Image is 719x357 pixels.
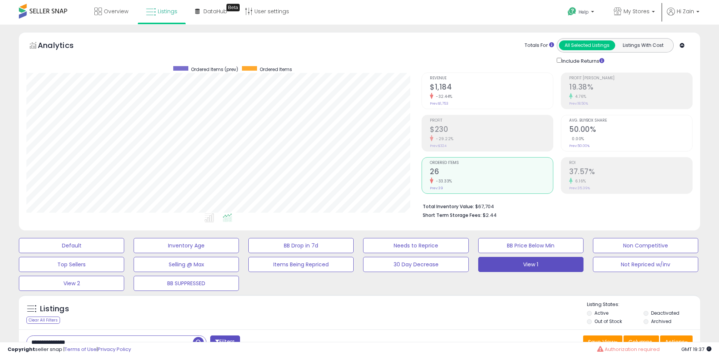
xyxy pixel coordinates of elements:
[423,212,482,218] b: Short Term Storage Fees:
[26,317,60,324] div: Clear All Filters
[569,125,692,135] h2: 50.00%
[433,178,452,184] small: -33.33%
[363,257,468,272] button: 30 Day Decrease
[19,257,124,272] button: Top Sellers
[134,276,239,291] button: BB SUPPRESSED
[660,335,693,348] button: Actions
[363,238,468,253] button: Needs to Reprice
[651,318,671,325] label: Archived
[624,335,659,348] button: Columns
[573,94,587,99] small: 4.76%
[573,178,586,184] small: 6.16%
[569,161,692,165] span: ROI
[248,257,354,272] button: Items Being Repriced
[525,42,554,49] div: Totals For
[430,161,553,165] span: Ordered Items
[478,257,584,272] button: View 1
[569,101,588,106] small: Prev: 18.50%
[210,335,240,349] button: Filters
[104,8,128,15] span: Overview
[594,318,622,325] label: Out of Stock
[430,167,553,178] h2: 26
[569,186,590,190] small: Prev: 35.39%
[430,119,553,123] span: Profit
[569,76,692,80] span: Profit [PERSON_NAME]
[134,238,239,253] button: Inventory Age
[430,101,448,106] small: Prev: $1,753
[158,8,177,15] span: Listings
[615,40,671,50] button: Listings With Cost
[226,4,240,11] div: Tooltip anchor
[433,136,454,142] small: -29.22%
[628,338,652,346] span: Columns
[483,212,497,219] span: $2.44
[478,238,584,253] button: BB Price Below Min
[677,8,694,15] span: Hi Zain
[624,8,650,15] span: My Stores
[594,310,608,316] label: Active
[260,66,292,73] span: Ordered Items
[569,119,692,123] span: Avg. Buybox Share
[583,335,622,348] button: Save View
[423,201,687,210] li: $67,704
[65,346,97,353] a: Terms of Use
[248,238,354,253] button: BB Drop in 7d
[667,8,699,25] a: Hi Zain
[430,83,553,93] h2: $1,184
[569,136,584,142] small: 0.00%
[430,186,443,190] small: Prev: 39
[651,310,679,316] label: Deactivated
[19,276,124,291] button: View 2
[569,167,692,178] h2: 37.57%
[98,346,131,353] a: Privacy Policy
[579,9,589,15] span: Help
[191,66,238,73] span: Ordered Items (prev)
[430,125,553,135] h2: $230
[593,257,698,272] button: Not Repriced w/inv
[8,346,131,353] div: seller snap | |
[423,203,474,210] b: Total Inventory Value:
[562,1,602,25] a: Help
[559,40,615,50] button: All Selected Listings
[19,238,124,253] button: Default
[433,94,453,99] small: -32.44%
[551,56,613,65] div: Include Returns
[430,76,553,80] span: Revenue
[40,304,69,314] h5: Listings
[569,83,692,93] h2: 19.38%
[681,346,711,353] span: 2025-08-15 19:37 GMT
[8,346,35,353] strong: Copyright
[38,40,88,53] h5: Analytics
[593,238,698,253] button: Non Competitive
[567,7,577,16] i: Get Help
[203,8,227,15] span: DataHub
[134,257,239,272] button: Selling @ Max
[569,144,590,148] small: Prev: 50.00%
[430,144,446,148] small: Prev: $324
[587,301,700,308] p: Listing States:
